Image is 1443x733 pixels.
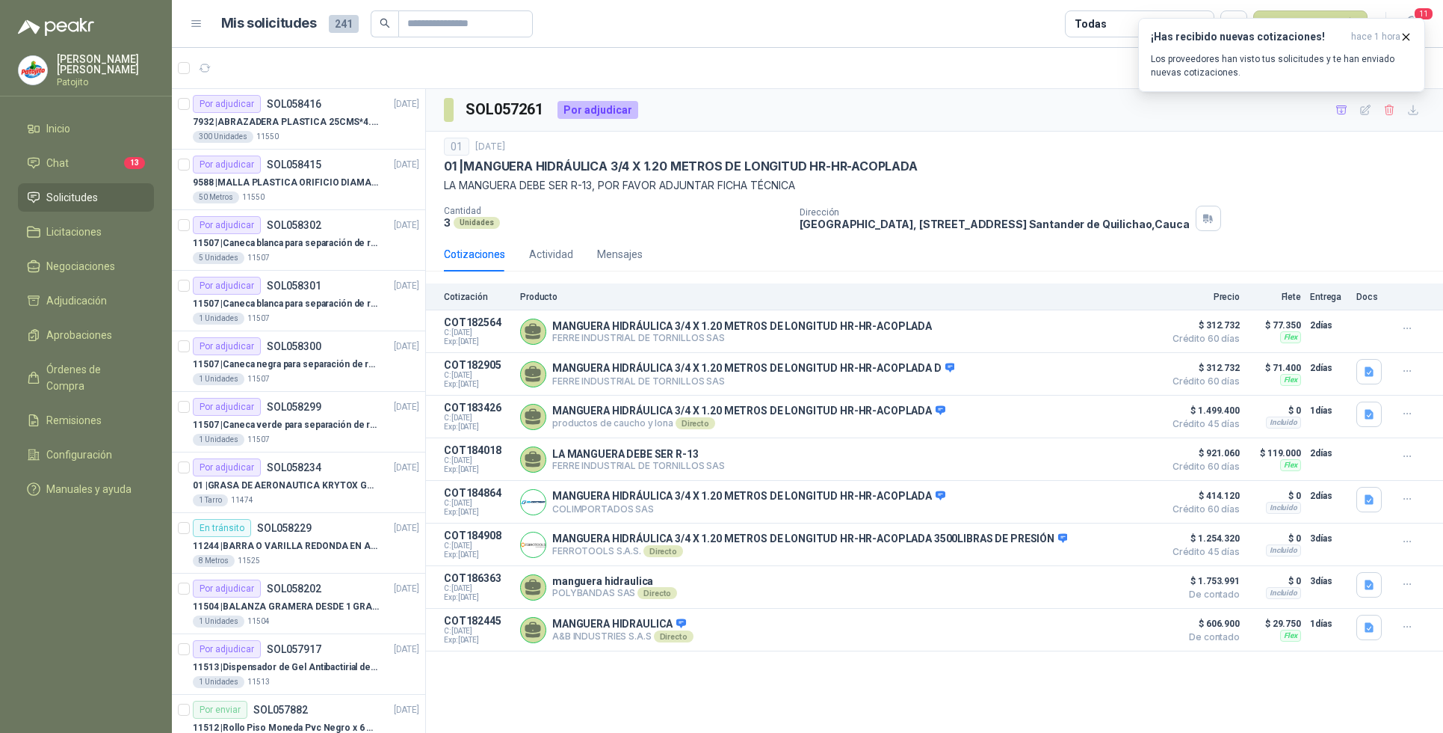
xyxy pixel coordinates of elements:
[1249,292,1301,302] p: Flete
[552,490,945,503] p: MANGUERA HIDRÁULICA 3/4 X 1.20 METROS DE LONGITUD HR-HR-ACOPLADA
[800,207,1190,218] p: Dirección
[444,316,511,328] p: COT182564
[1351,31,1400,43] span: hace 1 hora
[221,13,317,34] h1: Mis solicitudes
[193,660,379,675] p: 11513 | Dispensador de Gel Antibactirial de Pedal
[444,138,469,156] div: 01
[521,533,546,557] img: Company Logo
[172,271,425,331] a: Por adjudicarSOL058301[DATE] 11507 |Caneca blanca para separación de residuos 10 LT1 Unidades11507
[529,246,573,263] div: Actividad
[444,292,511,302] p: Cotización
[394,279,419,293] p: [DATE]
[193,95,261,113] div: Por adjudicar
[57,78,154,87] p: Patojito
[1165,444,1240,462] span: $ 921.060
[193,519,251,537] div: En tránsito
[444,636,511,645] span: Exp: [DATE]
[172,513,425,574] a: En tránsitoSOL058229[DATE] 11244 |BARRA O VARILLA REDONDA EN ACERO INOXIDABLE DE 2" O 50 MM8 Metr...
[1165,420,1240,429] span: Crédito 45 días
[475,140,505,154] p: [DATE]
[444,371,511,380] span: C: [DATE]
[521,490,546,515] img: Company Logo
[18,441,154,469] a: Configuración
[1398,10,1425,37] button: 11
[444,380,511,389] span: Exp: [DATE]
[46,292,107,309] span: Adjudicación
[193,358,379,372] p: 11507 | Caneca negra para separación de residuo 55 LT
[267,402,321,412] p: SOL058299
[1249,359,1301,377] p: $ 71.400
[552,460,725,471] p: FERRE INDUSTRIAL DE TORNILLOS SAS
[654,631,693,642] div: Directo
[46,447,112,463] span: Configuración
[172,210,425,271] a: Por adjudicarSOL058302[DATE] 11507 |Caneca blanca para separación de residuos 121 LT5 Unidades11507
[193,277,261,295] div: Por adjudicar
[267,341,321,352] p: SOL058300
[1249,615,1301,633] p: $ 29.750
[247,434,270,446] p: 11507
[394,521,419,536] p: [DATE]
[444,572,511,584] p: COT186363
[18,475,154,503] a: Manuales y ayuda
[247,616,270,628] p: 11504
[242,191,265,203] p: 11550
[1249,444,1301,462] p: $ 119.000
[394,400,419,414] p: [DATE]
[552,448,725,460] p: LA MANGUERA DEBE SER R-13
[1310,292,1347,302] p: Entrega
[1165,292,1240,302] p: Precio
[1356,292,1386,302] p: Docs
[193,640,261,658] div: Por adjudicar
[1310,402,1347,420] p: 1 días
[444,487,511,499] p: COT184864
[172,89,425,150] a: Por adjudicarSOL058416[DATE] 7932 |ABRAZADERA PLASTICA 25CMS*4.8MM NEGRA300 Unidades11550
[46,224,102,240] span: Licitaciones
[172,574,425,634] a: Por adjudicarSOL058202[DATE] 11504 |BALANZA GRAMERA DESDE 1 GRAMO HASTA 5 GRAMOS1 Unidades11504
[1249,530,1301,548] p: $ 0
[1165,530,1240,548] span: $ 1.254.320
[444,615,511,627] p: COT182445
[193,418,379,432] p: 11507 | Caneca verde para separación de residuo 55 LT
[444,246,505,263] div: Cotizaciones
[1165,334,1240,343] span: Crédito 60 días
[552,332,932,343] p: FERRE INDUSTRIAL DE TORNILLOS SAS
[19,56,47,85] img: Company Logo
[193,580,261,598] div: Por adjudicar
[1249,316,1301,334] p: $ 77.350
[1249,487,1301,505] p: $ 0
[193,676,244,688] div: 1 Unidades
[46,481,132,497] span: Manuales y ayuda
[18,321,154,349] a: Aprobaciones
[1280,630,1301,642] div: Flex
[444,550,511,559] span: Exp: [DATE]
[394,582,419,596] p: [DATE]
[172,331,425,392] a: Por adjudicarSOL058300[DATE] 11507 |Caneca negra para separación de residuo 55 LT1 Unidades11507
[18,355,154,400] a: Órdenes de Compra
[444,328,511,337] span: C: [DATE]
[1165,462,1240,471] span: Crédito 60 días
[267,220,321,230] p: SOL058302
[172,392,425,453] a: Por adjudicarSOL058299[DATE] 11507 |Caneca verde para separación de residuo 55 LT1 Unidades11507
[46,120,70,137] span: Inicio
[193,313,244,325] div: 1 Unidades
[193,191,239,203] div: 50 Metros
[193,115,379,129] p: 7932 | ABRAZADERA PLASTICA 25CMS*4.8MM NEGRA
[267,280,321,291] p: SOL058301
[444,402,511,414] p: COT183426
[193,297,379,311] p: 11507 | Caneca blanca para separación de residuos 10 LT
[444,444,511,456] p: COT184018
[1310,359,1347,377] p: 2 días
[193,600,379,614] p: 11504 | BALANZA GRAMERA DESDE 1 GRAMO HASTA 5 GRAMOS
[18,114,154,143] a: Inicio
[444,584,511,593] span: C: [DATE]
[1165,487,1240,505] span: $ 414.120
[444,423,511,432] span: Exp: [DATE]
[172,634,425,695] a: Por adjudicarSOL057917[DATE] 11513 |Dispensador de Gel Antibactirial de Pedal1 Unidades11513
[1165,615,1240,633] span: $ 606.900
[444,499,511,508] span: C: [DATE]
[18,18,94,36] img: Logo peakr
[267,159,321,170] p: SOL058415
[1280,331,1301,343] div: Flex
[394,158,419,172] p: [DATE]
[1165,572,1240,590] span: $ 1.753.991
